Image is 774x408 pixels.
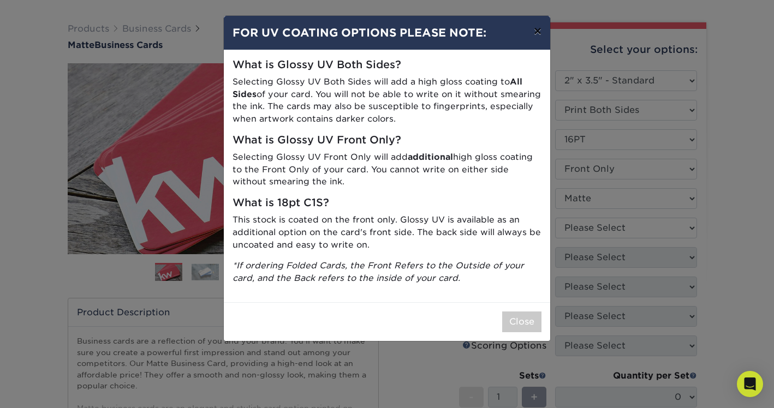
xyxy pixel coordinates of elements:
h5: What is 18pt C1S? [233,197,541,209]
button: Close [502,311,541,332]
p: Selecting Glossy UV Front Only will add high gloss coating to the Front Only of your card. You ca... [233,151,541,188]
strong: All Sides [233,76,522,99]
h4: FOR UV COATING OPTIONS PLEASE NOTE: [233,25,541,41]
h5: What is Glossy UV Front Only? [233,134,541,147]
h5: What is Glossy UV Both Sides? [233,59,541,71]
p: Selecting Glossy UV Both Sides will add a high gloss coating to of your card. You will not be abl... [233,76,541,125]
button: × [525,16,550,46]
div: Open Intercom Messenger [737,371,763,397]
p: This stock is coated on the front only. Glossy UV is available as an additional option on the car... [233,214,541,251]
strong: additional [408,152,453,162]
i: *If ordering Folded Cards, the Front Refers to the Outside of your card, and the Back refers to t... [233,260,524,283]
